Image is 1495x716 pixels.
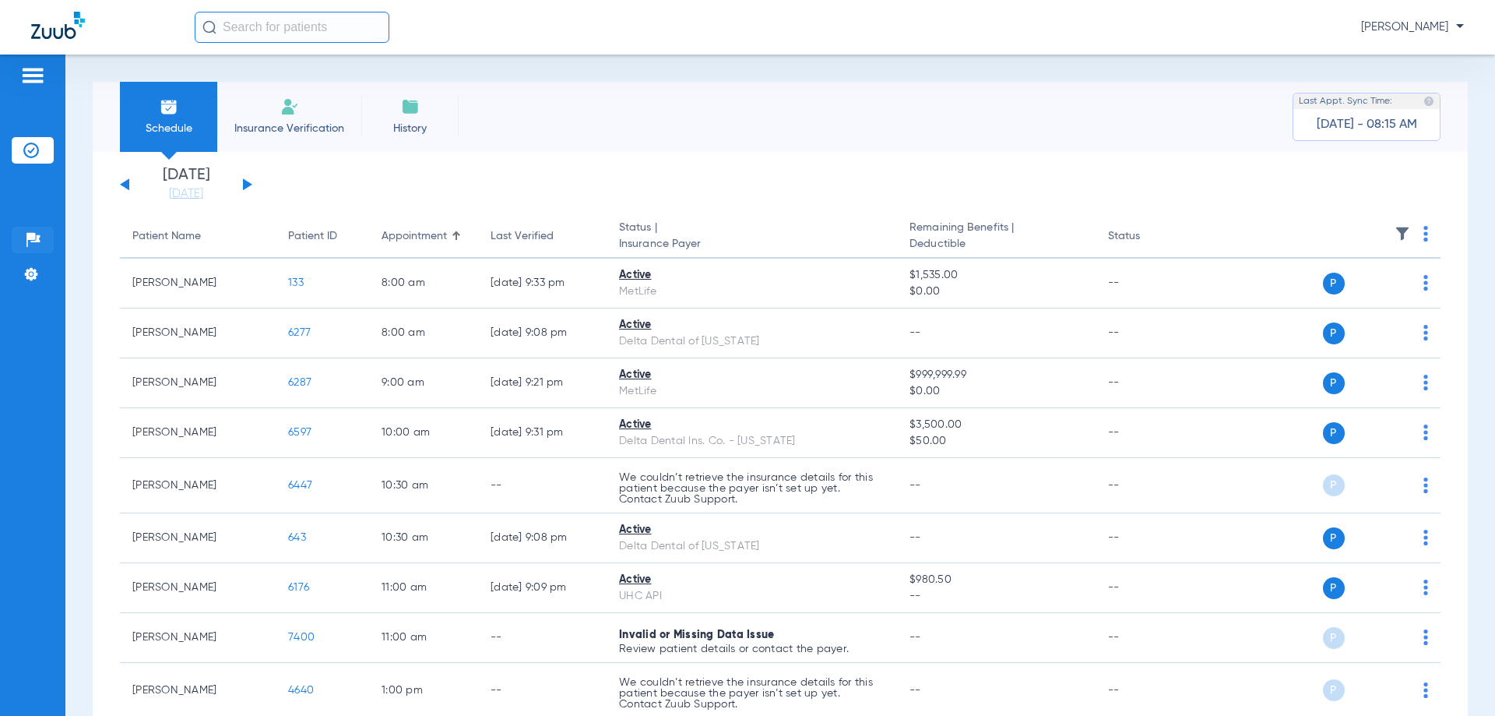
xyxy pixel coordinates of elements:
input: Search for patients [195,12,389,43]
th: Status [1096,215,1201,259]
div: Last Verified [491,228,594,245]
div: Active [619,572,885,588]
span: $3,500.00 [909,417,1082,433]
td: [DATE] 9:08 PM [478,309,607,358]
div: Active [619,417,885,433]
div: Patient Name [132,228,201,245]
span: P [1323,323,1345,344]
td: -- [1096,358,1201,408]
td: [DATE] 9:31 PM [478,408,607,458]
span: $0.00 [909,284,1082,300]
span: P [1323,372,1345,394]
td: -- [1096,259,1201,309]
span: P [1323,679,1345,701]
span: 6447 [288,480,312,491]
div: Delta Dental of [US_STATE] [619,538,885,555]
span: Last Appt. Sync Time: [1299,93,1392,109]
img: Schedule [160,97,178,116]
td: [PERSON_NAME] [120,513,276,563]
th: Status | [607,215,897,259]
span: 6176 [288,582,309,593]
img: group-dot-blue.svg [1423,580,1428,595]
td: -- [1096,513,1201,563]
td: 9:00 AM [369,358,478,408]
td: 10:30 AM [369,513,478,563]
span: $980.50 [909,572,1082,588]
span: 133 [288,277,304,288]
span: $50.00 [909,433,1082,450]
td: [DATE] 9:08 PM [478,513,607,563]
span: -- [909,532,921,543]
td: -- [1096,408,1201,458]
img: group-dot-blue.svg [1423,226,1428,242]
td: 10:00 AM [369,408,478,458]
td: -- [478,613,607,663]
td: [PERSON_NAME] [120,259,276,309]
td: [DATE] 9:33 PM [478,259,607,309]
td: -- [1096,458,1201,513]
span: 6597 [288,427,311,438]
span: $999,999.99 [909,367,1082,383]
td: 8:00 AM [369,259,478,309]
span: Invalid or Missing Data Issue [619,630,774,640]
img: group-dot-blue.svg [1423,478,1428,493]
img: group-dot-blue.svg [1423,425,1428,440]
div: Patient Name [132,228,263,245]
span: P [1323,474,1345,496]
td: [PERSON_NAME] [120,408,276,458]
td: 10:30 AM [369,458,478,513]
td: -- [1096,563,1201,613]
div: Patient ID [288,228,337,245]
span: -- [909,632,921,643]
img: Zuub Logo [31,12,85,39]
span: P [1323,273,1345,295]
img: filter.svg [1395,226,1410,242]
div: Active [619,267,885,284]
td: [PERSON_NAME] [120,309,276,358]
span: -- [909,588,1082,605]
span: P [1323,577,1345,599]
img: group-dot-blue.svg [1423,530,1428,545]
a: [DATE] [139,186,233,202]
img: hamburger-icon [20,66,45,85]
div: MetLife [619,284,885,300]
div: UHC API [619,588,885,605]
span: 643 [288,532,306,543]
p: We couldn’t retrieve the insurance details for this patient because the payer isn’t set up yet. C... [619,677,885,710]
span: $1,535.00 [909,267,1082,284]
div: Delta Dental of [US_STATE] [619,333,885,350]
img: group-dot-blue.svg [1423,325,1428,340]
td: -- [1096,309,1201,358]
span: 6287 [288,377,311,388]
td: 11:00 AM [369,613,478,663]
div: Active [619,522,885,538]
img: Manual Insurance Verification [280,97,299,116]
span: 7400 [288,632,315,643]
iframe: Chat Widget [1417,641,1495,716]
li: [DATE] [139,168,233,202]
span: Insurance Payer [619,236,885,252]
span: [PERSON_NAME] [1361,19,1464,35]
img: Search Icon [202,20,216,34]
div: Last Verified [491,228,554,245]
div: Appointment [382,228,447,245]
span: $0.00 [909,383,1082,400]
span: Insurance Verification [229,121,350,136]
td: [PERSON_NAME] [120,458,276,513]
td: [DATE] 9:21 PM [478,358,607,408]
p: We couldn’t retrieve the insurance details for this patient because the payer isn’t set up yet. C... [619,472,885,505]
td: -- [1096,613,1201,663]
span: [DATE] - 08:15 AM [1317,117,1417,132]
span: 6277 [288,327,311,338]
td: 11:00 AM [369,563,478,613]
span: P [1323,627,1345,649]
div: Active [619,367,885,383]
span: P [1323,422,1345,444]
div: Appointment [382,228,466,245]
td: [PERSON_NAME] [120,358,276,408]
th: Remaining Benefits | [897,215,1095,259]
p: Review patient details or contact the payer. [619,644,885,654]
img: last sync help info [1423,96,1434,107]
td: -- [478,458,607,513]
